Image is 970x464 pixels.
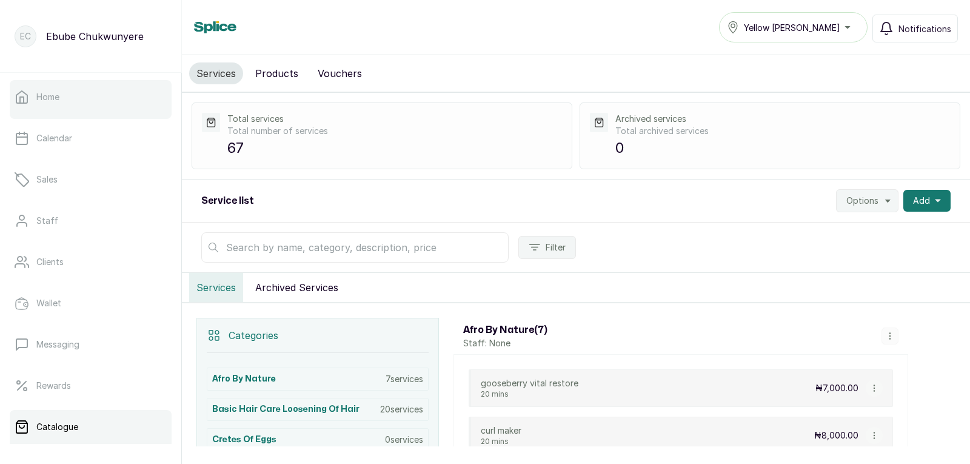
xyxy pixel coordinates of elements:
span: Notifications [898,22,951,35]
p: Staff [36,215,58,227]
p: Catalogue [36,421,78,433]
h3: afro by nature ( 7 ) [463,323,547,337]
p: Categories [229,328,278,343]
a: Home [10,80,172,114]
p: EC [20,30,31,42]
h3: Basic Hair Care Loosening of Hair [212,403,360,415]
a: Sales [10,163,172,197]
p: 0 [615,137,950,159]
a: Wallet [10,286,172,320]
p: Ebube Chukwunyere [46,29,144,44]
button: Products [248,62,306,84]
p: Clients [36,256,64,268]
a: Staff [10,204,172,238]
button: Add [903,190,951,212]
p: Calendar [36,132,72,144]
a: Clients [10,245,172,279]
div: curl maker20 mins [481,425,521,446]
a: Calendar [10,121,172,155]
p: Sales [36,173,58,186]
p: Home [36,91,59,103]
p: Total archived services [615,125,950,137]
button: Archived Services [248,273,346,302]
button: Yellow [PERSON_NAME] [719,12,868,42]
p: curl maker [481,425,521,437]
p: Messaging [36,338,79,351]
p: gooseberry vital restore [481,377,578,389]
span: Yellow [PERSON_NAME] [744,21,840,34]
p: 20 services [380,403,423,415]
span: Filter [546,241,566,254]
span: Add [913,195,930,207]
button: Services [189,62,243,84]
p: Rewards [36,380,71,392]
a: Rewards [10,369,172,403]
p: 20 mins [481,389,578,399]
p: ₦7,000.00 [815,382,858,394]
p: Staff: None [463,337,547,349]
div: gooseberry vital restore20 mins [481,377,578,399]
button: Notifications [872,15,958,42]
button: Filter [518,236,576,259]
p: ₦8,000.00 [814,429,858,442]
p: Archived services [615,113,950,125]
p: Wallet [36,297,61,309]
a: Catalogue [10,410,172,444]
button: Options [836,189,898,212]
p: 20 mins [481,437,521,446]
p: 7 services [386,373,423,385]
button: Vouchers [310,62,369,84]
button: Services [189,273,243,302]
a: Messaging [10,328,172,361]
input: Search by name, category, description, price [201,232,509,263]
p: 67 [227,137,562,159]
p: Total number of services [227,125,562,137]
h2: Service list [201,193,254,208]
h3: Cretes of eggs [212,434,276,446]
span: Options [846,195,878,207]
p: 0 services [385,434,423,446]
p: Total services [227,113,562,125]
h3: afro by nature [212,373,276,385]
